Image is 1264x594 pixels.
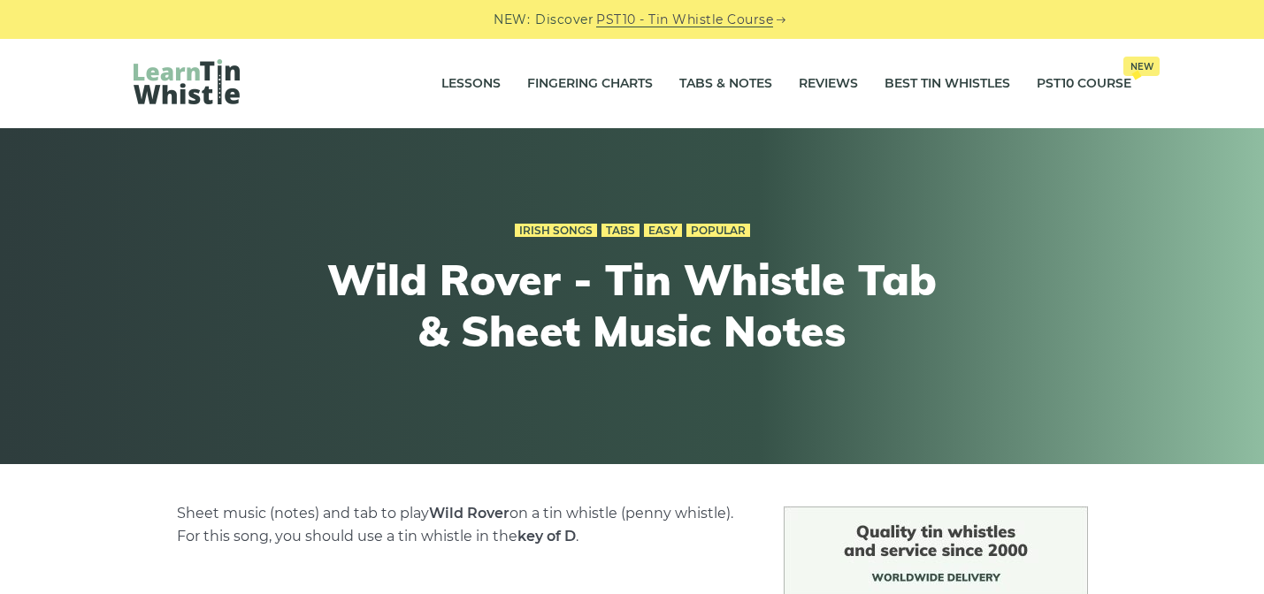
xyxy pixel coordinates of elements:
[686,224,750,238] a: Popular
[1037,62,1131,106] a: PST10 CourseNew
[177,502,741,548] p: Sheet music (notes) and tab to play on a tin whistle (penny whistle). For this song, you should u...
[517,528,576,544] strong: key of D
[515,224,597,238] a: Irish Songs
[679,62,772,106] a: Tabs & Notes
[307,255,958,356] h1: Wild Rover - Tin Whistle Tab & Sheet Music Notes
[601,224,640,238] a: Tabs
[134,59,240,104] img: LearnTinWhistle.com
[1123,57,1160,76] span: New
[527,62,653,106] a: Fingering Charts
[441,62,501,106] a: Lessons
[799,62,858,106] a: Reviews
[885,62,1010,106] a: Best Tin Whistles
[429,505,509,522] strong: Wild Rover
[644,224,682,238] a: Easy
